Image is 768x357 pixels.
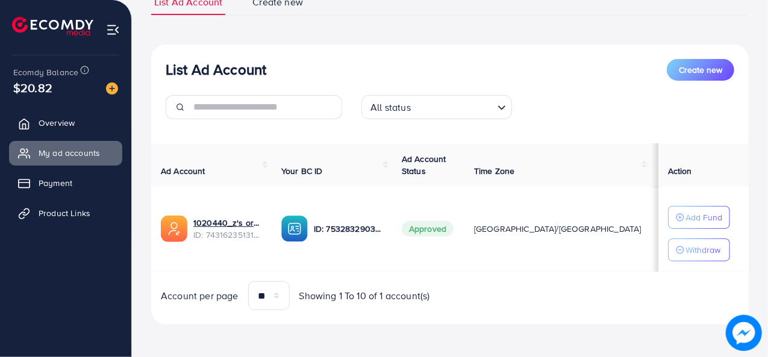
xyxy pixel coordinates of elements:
[668,238,730,261] button: Withdraw
[361,95,512,119] div: Search for option
[281,165,323,177] span: Your BC ID
[281,216,308,242] img: ic-ba-acc.ded83a64.svg
[299,289,430,303] span: Showing 1 To 10 of 1 account(s)
[668,206,730,229] button: Add Fund
[474,223,642,235] span: [GEOGRAPHIC_DATA]/[GEOGRAPHIC_DATA]
[9,141,122,165] a: My ad accounts
[668,165,692,177] span: Action
[9,111,122,135] a: Overview
[193,229,262,241] span: ID: 7431623513184124945
[39,117,75,129] span: Overview
[9,171,122,195] a: Payment
[368,99,413,116] span: All status
[13,66,78,78] span: Ecomdy Balance
[9,201,122,225] a: Product Links
[39,177,72,189] span: Payment
[106,23,120,37] img: menu
[685,243,720,257] p: Withdraw
[161,165,205,177] span: Ad Account
[679,64,722,76] span: Create new
[39,207,90,219] span: Product Links
[39,147,100,159] span: My ad accounts
[726,315,762,351] img: image
[12,17,93,36] img: logo
[402,221,454,237] span: Approved
[166,61,266,78] h3: List Ad Account
[685,210,722,225] p: Add Fund
[193,217,262,241] div: <span class='underline'>1020440_z's organic 1st_1730309698409</span></br>7431623513184124945
[402,153,446,177] span: Ad Account Status
[161,289,239,303] span: Account per page
[193,217,262,229] a: 1020440_z's organic 1st_1730309698409
[314,222,382,236] p: ID: 7532832903219658768
[474,165,514,177] span: Time Zone
[414,96,493,116] input: Search for option
[106,82,118,95] img: image
[667,59,734,81] button: Create new
[161,216,187,242] img: ic-ads-acc.e4c84228.svg
[13,79,52,96] span: $20.82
